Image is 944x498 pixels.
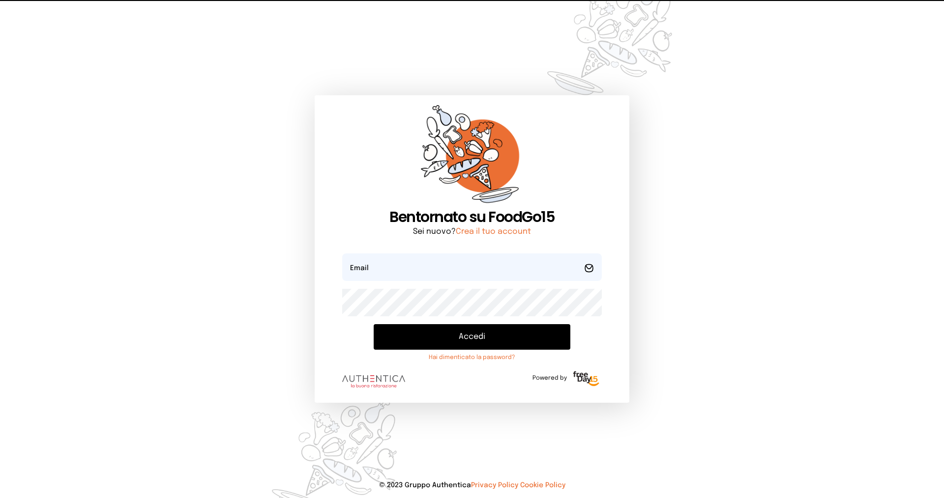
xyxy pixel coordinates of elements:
[342,208,602,226] h1: Bentornato su FoodGo15
[520,482,565,489] a: Cookie Policy
[374,324,570,350] button: Accedi
[571,369,602,389] img: logo-freeday.3e08031.png
[456,227,531,236] a: Crea il tuo account
[342,375,405,388] img: logo.8f33a47.png
[471,482,518,489] a: Privacy Policy
[421,105,523,209] img: sticker-orange.65babaf.png
[342,226,602,238] p: Sei nuovo?
[532,374,567,382] span: Powered by
[16,480,928,490] p: © 2023 Gruppo Authentica
[374,354,570,361] a: Hai dimenticato la password?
